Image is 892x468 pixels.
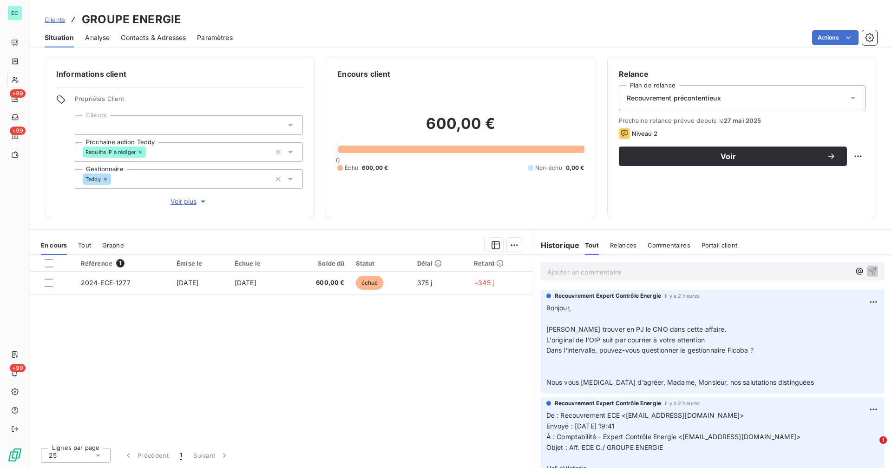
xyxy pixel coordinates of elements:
span: +345 j [474,279,494,287]
span: En cours [41,241,67,249]
span: 375 j [417,279,433,287]
div: Statut [356,260,406,267]
img: Logo LeanPay [7,448,22,462]
a: Clients [45,15,65,24]
h6: Relance [619,68,866,80]
h6: Informations client [56,68,303,80]
span: Nous vous [MEDICAL_DATA] d’agréer, Madame, Monsieur, nos salutations distinguées [546,378,814,386]
span: Non-échu [535,164,562,172]
span: 1 [116,259,125,267]
span: Voir plus [171,197,208,206]
span: Paramètres [197,33,233,42]
span: 600,00 € [293,278,344,287]
div: Délai [417,260,463,267]
span: 600,00 € [362,164,388,172]
span: Contacts & Adresses [121,33,186,42]
h6: Encours client [337,68,390,80]
button: Voir plus [75,196,303,207]
span: Requête IP à rédiger [85,149,136,155]
span: 2024-ECE-1277 [81,279,131,287]
div: Échue le [235,260,282,267]
span: Échu [345,164,358,172]
div: EC [7,6,22,20]
span: Tout [585,241,599,249]
span: Tout [78,241,91,249]
span: 1 [879,436,887,444]
div: Solde dû [293,260,344,267]
div: Émise le [177,260,223,267]
h6: Historique [533,240,580,251]
button: Suivant [188,446,235,465]
h2: 600,00 € [337,114,584,142]
span: Teddy [85,176,101,182]
button: 1 [174,446,188,465]
span: À : Comptabilité - Expert Contrôle Energie <[EMAIL_ADDRESS][DOMAIN_NAME]> [546,433,801,441]
span: Prochaine relance prévue depuis le [619,117,866,124]
span: 0,00 € [566,164,584,172]
span: Dans l'intervalle, pouvez-vous questionner le gestionnaire Ficoba ? [546,346,754,354]
span: Graphe [102,241,124,249]
span: Analyse [85,33,110,42]
span: il y a 2 heures [665,293,700,299]
span: Bonjour, [546,304,571,312]
span: Recouvrement Expert Contrôle Energie [555,399,661,408]
iframe: Intercom live chat [860,436,883,459]
span: Envoyé : [DATE] 19:41 [546,422,615,430]
span: Relances [610,241,636,249]
div: Référence [81,259,165,267]
span: Clients [45,16,65,23]
span: Objet : Aff. ECE C./ GROUPE ENERGIE [546,443,663,451]
span: +99 [10,89,26,98]
button: Actions [812,30,859,45]
span: +99 [10,364,26,372]
button: Voir [619,147,847,166]
input: Ajouter une valeur [83,121,90,129]
span: [DATE] [177,279,198,287]
input: Ajouter une valeur [111,175,118,183]
span: 25 [49,451,57,460]
span: Recouvrement précontentieux [627,94,721,103]
span: 1 [180,451,182,460]
h3: GROUPE ENERGIE [82,11,181,28]
span: Situation [45,33,74,42]
span: [DATE] [235,279,256,287]
span: 27 mai 2025 [724,117,761,124]
span: Voir [630,153,826,160]
button: Précédent [118,446,174,465]
span: Propriétés Client [75,95,303,108]
span: [PERSON_NAME] trouver en PJ le CNO dans cette affaire. [546,325,727,333]
div: Retard [474,260,527,267]
span: il y a 2 heures [665,401,700,406]
span: échue [356,276,384,290]
span: +99 [10,127,26,135]
input: Ajouter une valeur [146,148,153,156]
span: L'original de l'OIP suit par courrier à votre attention [546,336,705,344]
span: Portail client [702,241,737,249]
span: Recouvrement Expert Contrôle Energie [555,292,661,300]
span: Commentaires [648,241,690,249]
span: 0 [336,156,340,164]
span: De : Recouvrement ECE <[EMAIL_ADDRESS][DOMAIN_NAME]> [546,411,744,419]
span: Niveau 2 [632,130,657,137]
